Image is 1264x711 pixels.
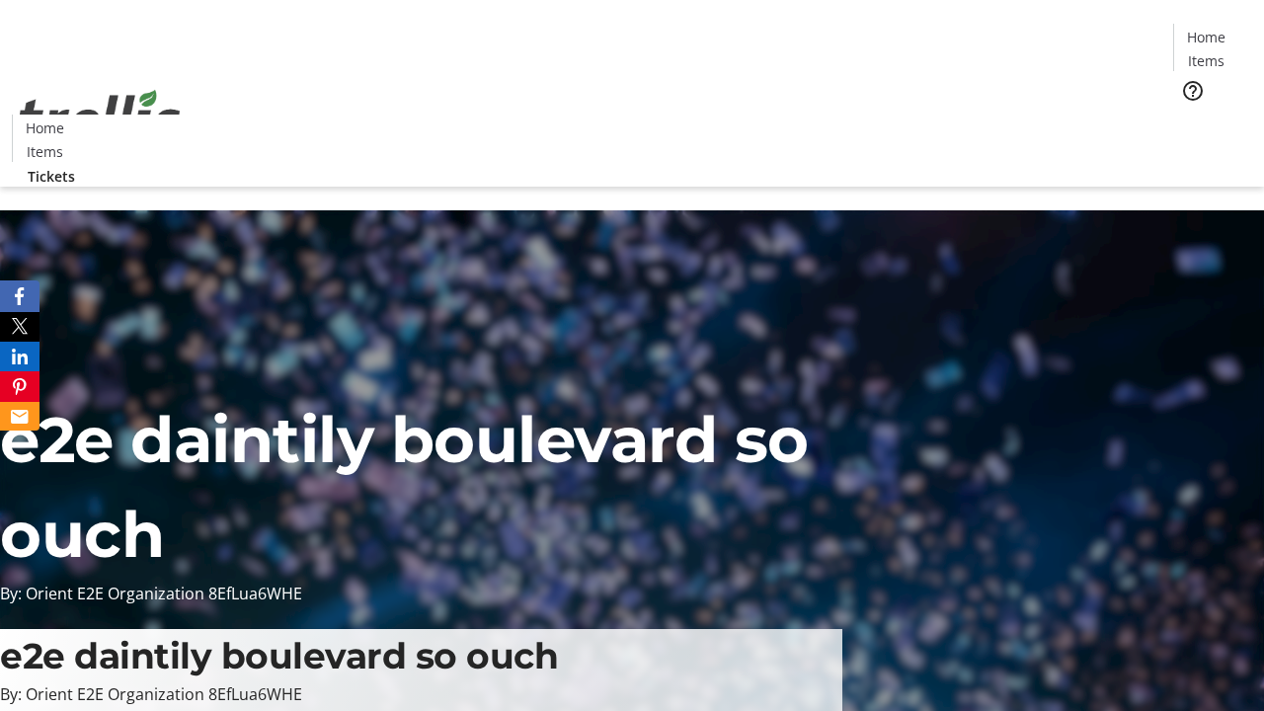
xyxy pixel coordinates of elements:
span: Tickets [28,166,75,187]
a: Tickets [1173,115,1252,135]
span: Home [26,118,64,138]
a: Tickets [12,166,91,187]
a: Home [13,118,76,138]
a: Home [1174,27,1237,47]
img: Orient E2E Organization 8EfLua6WHE's Logo [12,68,188,167]
a: Items [13,141,76,162]
a: Items [1174,50,1237,71]
span: Tickets [1189,115,1236,135]
span: Items [27,141,63,162]
button: Help [1173,71,1213,111]
span: Items [1188,50,1224,71]
span: Home [1187,27,1225,47]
